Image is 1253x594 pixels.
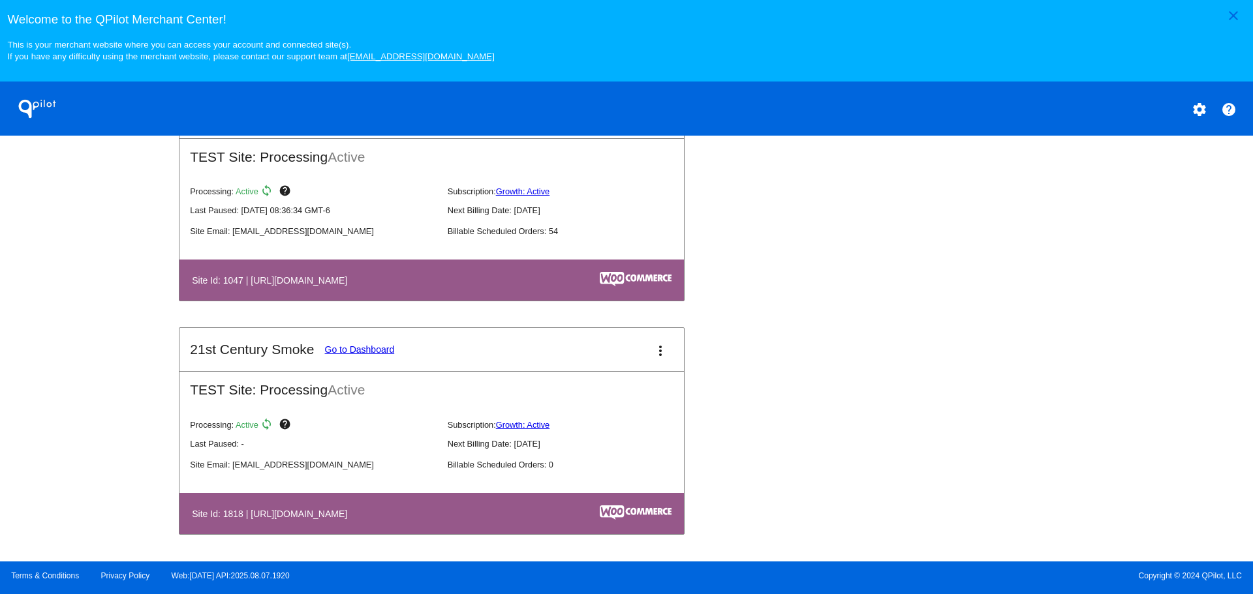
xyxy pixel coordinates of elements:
a: Growth: Active [496,420,550,430]
mat-icon: help [1221,102,1237,117]
mat-icon: sync [260,418,276,434]
small: This is your merchant website where you can access your account and connected site(s). If you hav... [7,40,494,61]
span: Active [236,186,258,196]
a: Privacy Policy [101,571,150,580]
p: Next Billing Date: [DATE] [448,439,694,449]
h4: Site Id: 1818 | [URL][DOMAIN_NAME] [192,509,354,519]
mat-icon: sync [260,185,276,200]
h4: Site Id: 1047 | [URL][DOMAIN_NAME] [192,275,354,286]
p: Billable Scheduled Orders: 54 [448,226,694,236]
p: Site Email: [EMAIL_ADDRESS][DOMAIN_NAME] [190,460,437,469]
p: Subscription: [448,186,694,196]
a: [EMAIL_ADDRESS][DOMAIN_NAME] [347,52,495,61]
p: Billable Scheduled Orders: 0 [448,460,694,469]
span: Copyright © 2024 QPilot, LLC [638,571,1242,580]
p: Subscription: [448,420,694,430]
img: c53aa0e5-ae75-48aa-9bee-956650975ee5 [600,505,672,520]
a: Terms & Conditions [11,571,79,580]
mat-icon: settings [1192,102,1207,117]
a: Growth: Active [496,186,550,196]
a: Web:[DATE] API:2025.08.07.1920 [172,571,290,580]
h3: Welcome to the QPilot Merchant Center! [7,12,1245,27]
p: Last Paused: [DATE] 08:36:34 GMT-6 [190,205,437,215]
h2: TEST Site: Processing [179,139,684,165]
span: Active [236,420,258,430]
mat-icon: help [279,185,294,200]
p: Last Paused: - [190,439,437,449]
mat-icon: close [1226,8,1241,23]
mat-icon: help [279,418,294,434]
h2: 21st Century Smoke [190,342,314,357]
p: Processing: [190,185,437,200]
a: Go to Dashboard [325,344,395,355]
p: Processing: [190,418,437,434]
h1: QPilot [11,96,63,122]
h2: TEST Site: Processing [179,372,684,398]
span: Active [328,382,365,397]
p: Site Email: [EMAIL_ADDRESS][DOMAIN_NAME] [190,226,437,236]
mat-icon: more_vert [653,343,668,359]
span: Active [328,149,365,164]
p: Next Billing Date: [DATE] [448,205,694,215]
img: c53aa0e5-ae75-48aa-9bee-956650975ee5 [600,272,672,286]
